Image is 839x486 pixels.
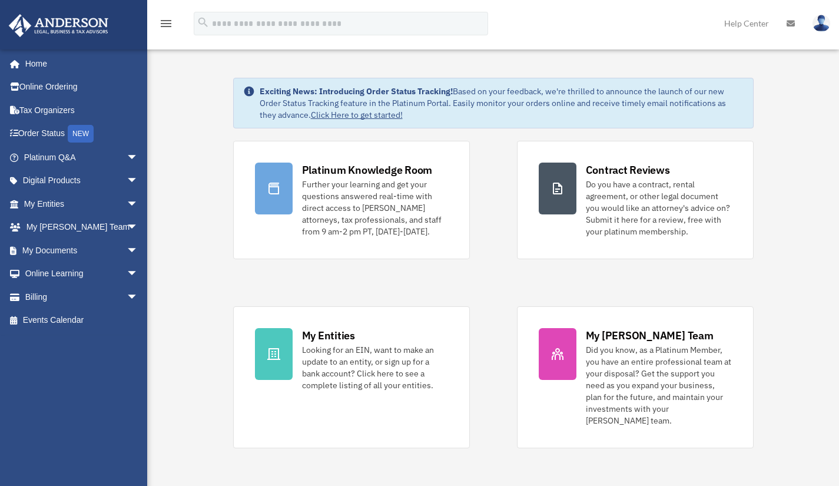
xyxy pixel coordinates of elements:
a: Platinum Knowledge Room Further your learning and get your questions answered real-time with dire... [233,141,470,259]
a: Events Calendar [8,309,156,332]
a: Billingarrow_drop_down [8,285,156,309]
a: menu [159,21,173,31]
strong: Exciting News: Introducing Order Status Tracking! [260,86,453,97]
span: arrow_drop_down [127,146,150,170]
span: arrow_drop_down [127,239,150,263]
div: Based on your feedback, we're thrilled to announce the launch of our new Order Status Tracking fe... [260,85,744,121]
i: menu [159,16,173,31]
a: Home [8,52,150,75]
a: My Entities Looking for an EIN, want to make an update to an entity, or sign up for a bank accoun... [233,306,470,448]
span: arrow_drop_down [127,285,150,309]
a: My Entitiesarrow_drop_down [8,192,156,216]
a: Tax Organizers [8,98,156,122]
div: My [PERSON_NAME] Team [586,328,714,343]
div: My Entities [302,328,355,343]
div: NEW [68,125,94,143]
a: Online Learningarrow_drop_down [8,262,156,286]
span: arrow_drop_down [127,169,150,193]
a: Order StatusNEW [8,122,156,146]
span: arrow_drop_down [127,262,150,286]
a: Digital Productsarrow_drop_down [8,169,156,193]
div: Further your learning and get your questions answered real-time with direct access to [PERSON_NAM... [302,178,448,237]
div: Looking for an EIN, want to make an update to an entity, or sign up for a bank account? Click her... [302,344,448,391]
a: My [PERSON_NAME] Teamarrow_drop_down [8,216,156,239]
div: Contract Reviews [586,163,670,177]
a: My Documentsarrow_drop_down [8,239,156,262]
a: Contract Reviews Do you have a contract, rental agreement, or other legal document you would like... [517,141,754,259]
a: Online Ordering [8,75,156,99]
img: User Pic [813,15,830,32]
i: search [197,16,210,29]
div: Do you have a contract, rental agreement, or other legal document you would like an attorney's ad... [586,178,732,237]
a: Platinum Q&Aarrow_drop_down [8,146,156,169]
div: Platinum Knowledge Room [302,163,433,177]
div: Did you know, as a Platinum Member, you have an entire professional team at your disposal? Get th... [586,344,732,427]
img: Anderson Advisors Platinum Portal [5,14,112,37]
a: My [PERSON_NAME] Team Did you know, as a Platinum Member, you have an entire professional team at... [517,306,754,448]
span: arrow_drop_down [127,216,150,240]
span: arrow_drop_down [127,192,150,216]
a: Click Here to get started! [311,110,403,120]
